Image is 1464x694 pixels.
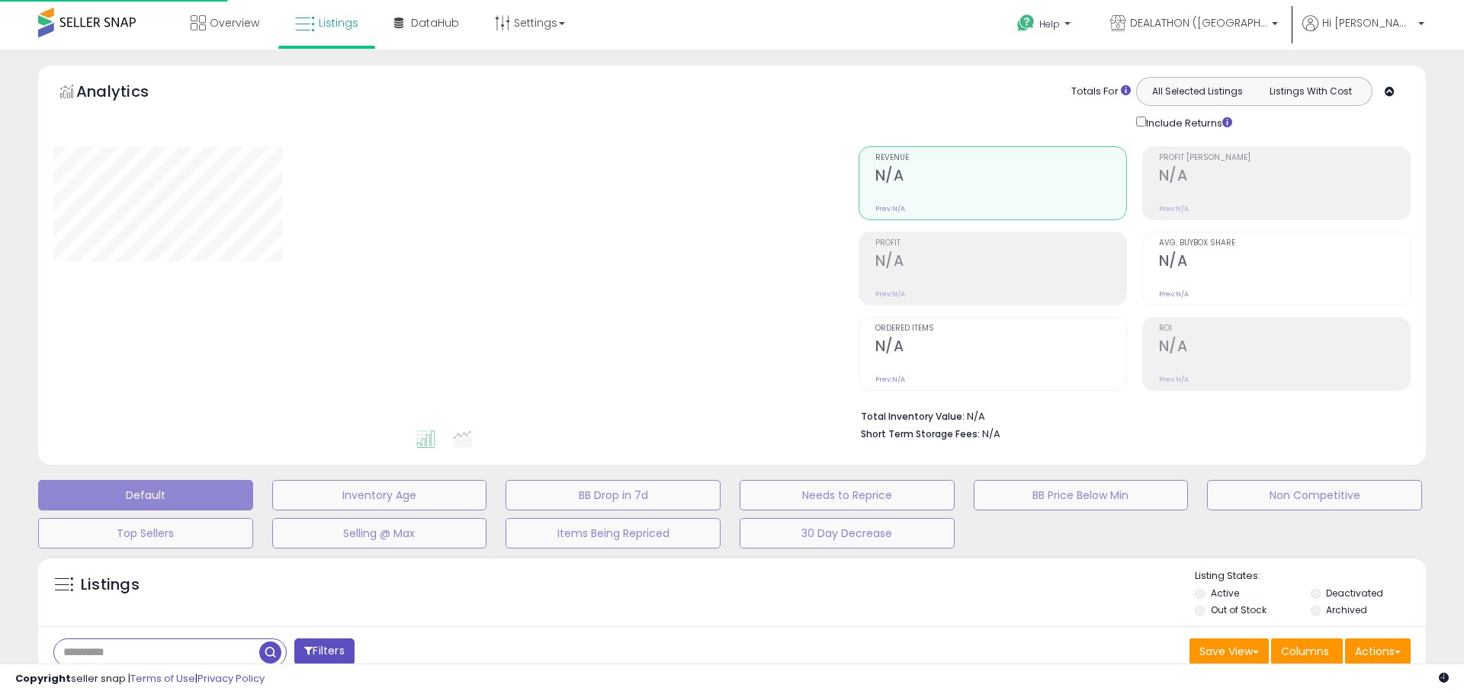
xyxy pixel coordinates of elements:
h5: Analytics [76,81,178,106]
small: Prev: N/A [1159,375,1189,384]
button: Needs to Reprice [740,480,955,510]
button: Non Competitive [1207,480,1422,510]
li: N/A [861,406,1399,424]
small: Prev: N/A [1159,289,1189,299]
span: Overview [210,15,259,30]
b: Total Inventory Value: [861,410,965,423]
button: Default [38,480,253,510]
h2: N/A [875,252,1126,273]
h2: N/A [875,337,1126,358]
button: Top Sellers [38,518,253,548]
span: Revenue [875,154,1126,162]
span: ROI [1159,325,1410,333]
small: Prev: N/A [875,289,905,299]
button: Selling @ Max [272,518,487,548]
span: Listings [319,15,358,30]
h2: N/A [1159,337,1410,358]
h2: N/A [1159,252,1410,273]
div: Include Returns [1125,114,1250,131]
span: Profit [PERSON_NAME] [1159,154,1410,162]
small: Prev: N/A [875,375,905,384]
button: Inventory Age [272,480,487,510]
span: DataHub [411,15,459,30]
span: Ordered Items [875,325,1126,333]
button: All Selected Listings [1141,82,1254,101]
b: Short Term Storage Fees: [861,427,980,440]
button: Items Being Repriced [506,518,721,548]
small: Prev: N/A [875,204,905,213]
small: Prev: N/A [1159,204,1189,213]
strong: Copyright [15,671,71,686]
h2: N/A [1159,167,1410,187]
span: Avg. Buybox Share [1159,239,1410,248]
span: Profit [875,239,1126,248]
span: Hi [PERSON_NAME] [1322,15,1414,30]
span: N/A [982,427,1000,441]
h2: N/A [875,167,1126,187]
a: Help [1005,2,1086,50]
a: Hi [PERSON_NAME] [1302,15,1424,50]
button: BB Price Below Min [974,480,1189,510]
div: seller snap | | [15,672,265,686]
button: Listings With Cost [1254,82,1367,101]
button: 30 Day Decrease [740,518,955,548]
span: Help [1039,18,1060,30]
div: Totals For [1071,85,1131,99]
span: DEALATHON ([GEOGRAPHIC_DATA]) [1130,15,1267,30]
i: Get Help [1016,14,1035,33]
button: BB Drop in 7d [506,480,721,510]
